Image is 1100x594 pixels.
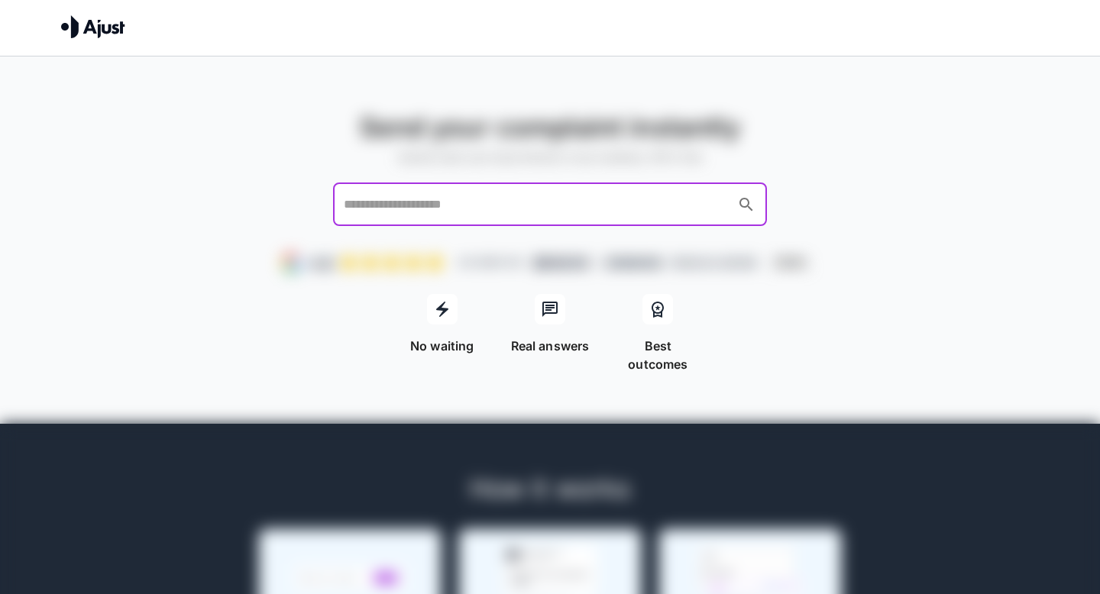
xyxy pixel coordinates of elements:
h4: How it works [159,473,941,505]
p: No waiting [410,337,474,355]
img: Ajust [61,15,125,38]
p: Real answers [511,337,590,355]
p: Best outcomes [613,337,703,373]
